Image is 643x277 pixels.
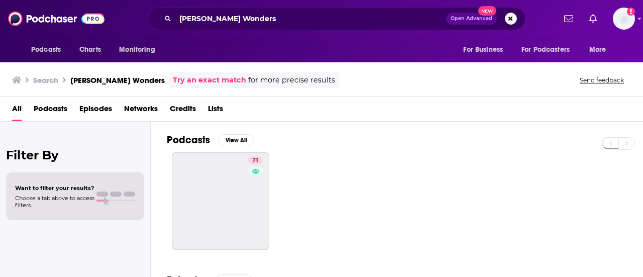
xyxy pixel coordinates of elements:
[585,10,601,27] a: Show notifications dropdown
[613,8,635,30] button: Show profile menu
[167,134,210,146] h2: Podcasts
[167,134,254,146] a: PodcastsView All
[456,40,515,59] button: open menu
[124,101,158,121] a: Networks
[79,43,101,57] span: Charts
[560,10,577,27] a: Show notifications dropdown
[79,101,112,121] a: Episodes
[34,101,67,121] a: Podcasts
[521,43,570,57] span: For Podcasters
[15,195,94,209] span: Choose a tab above to access filters.
[175,11,446,27] input: Search podcasts, credits, & more...
[627,8,635,16] svg: Add a profile image
[12,101,22,121] a: All
[446,13,497,25] button: Open AdvancedNew
[73,40,107,59] a: Charts
[248,74,335,86] span: for more precise results
[451,16,492,21] span: Open Advanced
[33,75,58,85] h3: Search
[589,43,606,57] span: More
[613,8,635,30] span: Logged in as mdekoning
[6,148,144,162] h2: Filter By
[248,156,263,164] a: 71
[613,8,635,30] img: User Profile
[8,9,104,28] img: Podchaser - Follow, Share and Rate Podcasts
[252,156,259,166] span: 71
[208,101,223,121] a: Lists
[119,43,155,57] span: Monitoring
[24,40,74,59] button: open menu
[478,6,496,16] span: New
[112,40,168,59] button: open menu
[31,43,61,57] span: Podcasts
[515,40,584,59] button: open menu
[170,101,196,121] a: Credits
[70,75,165,85] h3: [PERSON_NAME] Wonders
[148,7,525,30] div: Search podcasts, credits, & more...
[15,184,94,192] span: Want to filter your results?
[173,74,246,86] a: Try an exact match
[463,43,503,57] span: For Business
[172,152,269,250] a: 71
[218,134,254,146] button: View All
[582,40,619,59] button: open menu
[577,76,627,84] button: Send feedback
